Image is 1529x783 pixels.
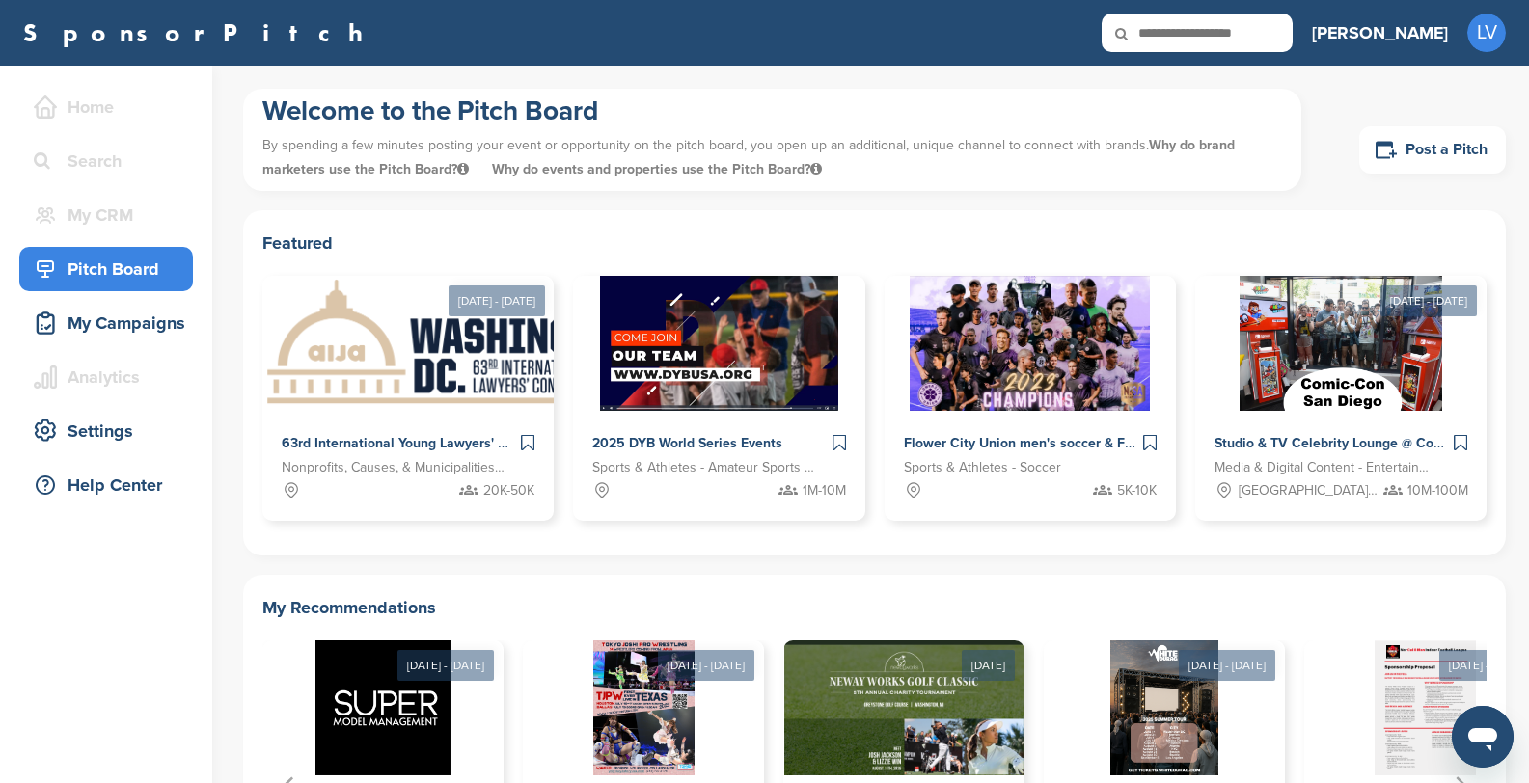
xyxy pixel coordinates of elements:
[1380,285,1477,316] div: [DATE] - [DATE]
[1467,13,1506,52] span: LV
[910,276,1150,411] img: Sponsorpitch &
[1179,650,1275,681] div: [DATE] - [DATE]
[19,463,193,507] a: Help Center
[1312,12,1448,54] a: [PERSON_NAME]
[1195,245,1487,521] a: [DATE] - [DATE] Sponsorpitch & Studio & TV Celebrity Lounge @ Comic-Con [GEOGRAPHIC_DATA]. Over 3...
[262,229,1487,256] h2: Featured
[492,161,822,177] span: Why do events and properties use the Pitch Board?
[1359,126,1506,174] a: Post a Pitch
[593,640,695,775] img: Sponsorpitch &
[1117,480,1157,501] span: 5K-10K
[962,650,1015,681] div: [DATE]
[904,457,1061,478] span: Sports & Athletes - Soccer
[449,285,545,316] div: [DATE] - [DATE]
[885,276,1176,521] a: Sponsorpitch & Flower City Union men's soccer & Flower City 1872 women's soccer Sports & Athletes...
[29,252,193,286] div: Pitch Board
[1215,457,1438,478] span: Media & Digital Content - Entertainment
[19,85,193,129] a: Home
[592,435,782,451] span: 2025 DYB World Series Events
[784,640,1024,775] img: Sponsorpitch &
[29,360,193,394] div: Analytics
[315,640,451,775] img: Sponsorpitch &
[1110,640,1217,775] img: Sponsorpitch &
[19,247,193,291] a: Pitch Board
[19,193,193,237] a: My CRM
[29,306,193,340] div: My Campaigns
[29,468,193,502] div: Help Center
[483,480,534,501] span: 20K-50K
[19,409,193,453] a: Settings
[1240,276,1442,411] img: Sponsorpitch &
[1375,640,1476,775] img: Sponsorpitch &
[19,139,193,183] a: Search
[262,128,1282,186] p: By spending a few minutes posting your event or opportunity on the pitch board, you open up an ad...
[262,276,645,411] img: Sponsorpitch &
[19,355,193,399] a: Analytics
[1452,706,1514,768] iframe: Button to launch messaging window
[19,301,193,345] a: My Campaigns
[282,457,505,478] span: Nonprofits, Causes, & Municipalities - Professional Development
[1239,480,1379,501] span: [GEOGRAPHIC_DATA], [GEOGRAPHIC_DATA]
[29,90,193,124] div: Home
[397,650,494,681] div: [DATE] - [DATE]
[1312,19,1448,46] h3: [PERSON_NAME]
[600,276,838,411] img: Sponsorpitch &
[1407,480,1468,501] span: 10M-100M
[803,480,846,501] span: 1M-10M
[262,594,1487,621] h2: My Recommendations
[904,435,1324,451] span: Flower City Union men's soccer & Flower City 1872 women's soccer
[29,144,193,178] div: Search
[658,650,754,681] div: [DATE] - [DATE]
[262,245,554,521] a: [DATE] - [DATE] Sponsorpitch & 63rd International Young Lawyers' Congress Nonprofits, Causes, & M...
[282,435,557,451] span: 63rd International Young Lawyers' Congress
[29,198,193,232] div: My CRM
[573,276,864,521] a: Sponsorpitch & 2025 DYB World Series Events Sports & Athletes - Amateur Sports Leagues 1M-10M
[29,414,193,448] div: Settings
[592,457,816,478] span: Sports & Athletes - Amateur Sports Leagues
[23,20,375,45] a: SponsorPitch
[262,94,1282,128] h1: Welcome to the Pitch Board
